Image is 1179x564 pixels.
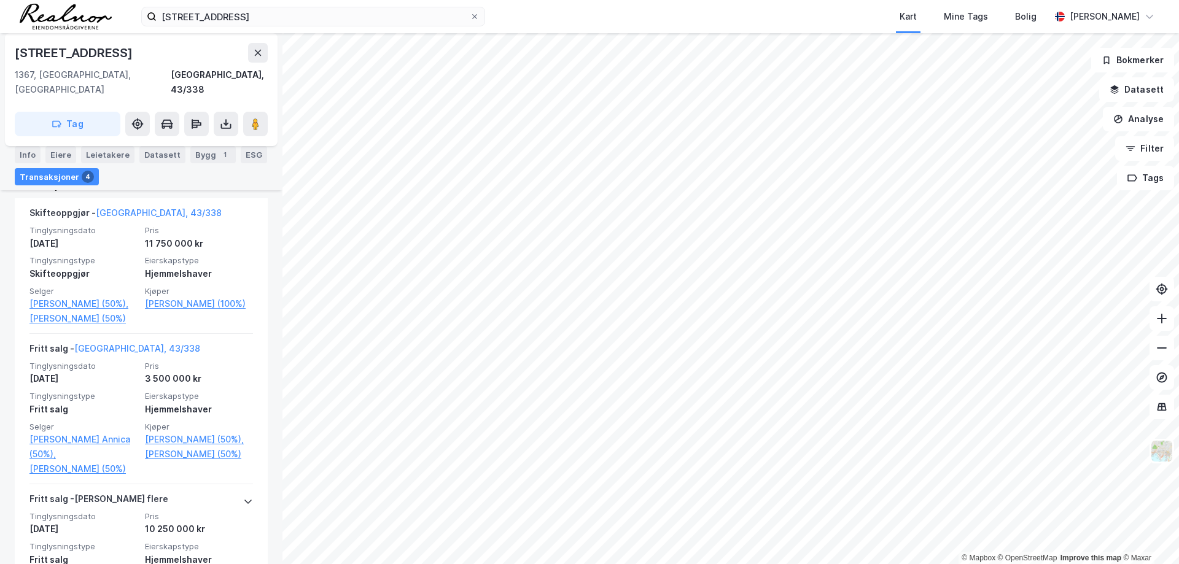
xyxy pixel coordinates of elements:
a: [GEOGRAPHIC_DATA], 43/338 [96,207,222,218]
div: Leietakere [81,146,134,163]
div: Datasett [139,146,185,163]
div: ESG [241,146,267,163]
div: Kontrollprogram for chat [1118,505,1179,564]
button: Datasett [1099,77,1174,102]
div: Bolig [1015,9,1037,24]
span: Eierskapstype [145,391,253,401]
a: Improve this map [1060,554,1121,562]
div: [GEOGRAPHIC_DATA], 43/338 [171,68,268,97]
div: [PERSON_NAME] [1070,9,1140,24]
div: Fritt salg - [PERSON_NAME] flere [29,492,168,511]
div: [STREET_ADDRESS] [15,43,135,63]
span: Pris [145,361,253,371]
span: Tinglysningstype [29,391,138,401]
div: 3 500 000 kr [145,371,253,386]
a: [PERSON_NAME] (50%) [29,462,138,476]
div: [DATE] [29,371,138,386]
span: Tinglysningsdato [29,225,138,236]
button: Bokmerker [1091,48,1174,72]
div: Skifteoppgjør [29,266,138,281]
a: [PERSON_NAME] (100%) [145,296,253,311]
div: Fritt salg - [29,341,200,361]
button: Filter [1115,136,1174,161]
div: 1 [219,149,231,161]
div: Hjemmelshaver [145,266,253,281]
span: Tinglysningstype [29,255,138,266]
div: 11 750 000 kr [145,236,253,251]
a: OpenStreetMap [998,554,1057,562]
a: [GEOGRAPHIC_DATA], 43/338 [74,343,200,353]
span: Tinglysningsdato [29,511,138,522]
button: Analyse [1103,107,1174,131]
span: Tinglysningsdato [29,361,138,371]
button: Tag [15,112,120,136]
a: [PERSON_NAME] (50%), [145,432,253,447]
span: Kjøper [145,286,253,296]
div: Fritt salg [29,402,138,417]
a: [PERSON_NAME] (50%), [29,296,138,311]
div: 10 250 000 kr [145,522,253,536]
span: Pris [145,511,253,522]
a: [PERSON_NAME] (50%) [145,447,253,462]
div: [DATE] [29,236,138,251]
div: Eiere [45,146,76,163]
a: [PERSON_NAME] (50%) [29,311,138,326]
a: [PERSON_NAME] Annica (50%), [29,432,138,462]
div: Info [15,146,41,163]
div: Kart [900,9,917,24]
div: Hjemmelshaver [145,402,253,417]
div: Bygg [190,146,236,163]
span: Tinglysningstype [29,541,138,552]
iframe: Chat Widget [1118,505,1179,564]
button: Tags [1117,166,1174,190]
div: 1367, [GEOGRAPHIC_DATA], [GEOGRAPHIC_DATA] [15,68,171,97]
span: Kjøper [145,422,253,432]
img: Z [1150,439,1173,463]
a: Mapbox [962,554,995,562]
img: realnor-logo.934646d98de889bb5806.png [20,4,112,29]
span: Selger [29,422,138,432]
div: Mine Tags [944,9,988,24]
div: [DATE] [29,522,138,536]
input: Søk på adresse, matrikkel, gårdeiere, leietakere eller personer [157,7,470,26]
div: Skifteoppgjør - [29,206,222,225]
span: Selger [29,286,138,296]
div: 4 [82,171,94,183]
div: Transaksjoner [15,168,99,185]
span: Eierskapstype [145,255,253,266]
span: Eierskapstype [145,541,253,552]
span: Pris [145,225,253,236]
